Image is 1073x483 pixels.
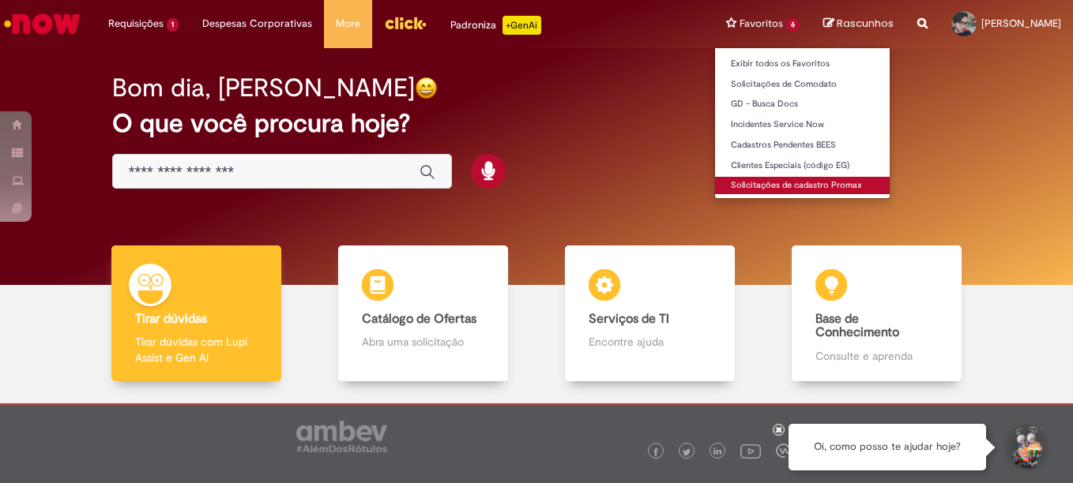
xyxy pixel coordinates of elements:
img: happy-face.png [415,77,438,99]
img: ServiceNow [2,8,83,39]
a: Rascunhos [823,17,894,32]
ul: Favoritos [714,47,890,199]
a: Base de Conhecimento Consulte e aprenda [763,245,990,382]
span: Rascunhos [837,16,894,31]
b: Tirar dúvidas [135,311,207,327]
b: Base de Conhecimento [815,311,899,341]
p: Abra uma solicitação [362,334,484,350]
a: GD - Busca Docs [715,95,890,113]
a: Catálogo de Ofertas Abra uma solicitação [310,245,536,382]
p: Encontre ajuda [589,334,710,350]
a: Solicitações de Comodato [715,76,890,93]
b: Serviços de TI [589,311,669,327]
span: Despesas Corporativas [202,16,312,32]
img: logo_footer_linkedin.png [713,447,721,457]
div: Oi, como posso te ajudar hoje? [789,424,986,470]
img: click_logo_yellow_360x200.png [384,11,427,35]
a: Solicitações de cadastro Promax [715,177,890,194]
b: Catálogo de Ofertas [362,311,476,327]
button: Iniciar Conversa de Suporte [1002,424,1049,471]
p: Consulte e aprenda [815,348,937,364]
span: 6 [786,18,800,32]
p: Tirar dúvidas com Lupi Assist e Gen Ai [135,334,257,365]
span: Requisições [108,16,164,32]
img: logo_footer_facebook.png [652,448,660,456]
img: logo_footer_workplace.png [776,444,790,458]
a: Cadastros Pendentes BEES [715,137,890,154]
img: logo_footer_youtube.png [740,440,761,461]
div: Padroniza [450,16,541,35]
a: Incidentes Service Now [715,116,890,133]
a: Clientes Especiais (código EG) [715,157,890,174]
span: 1 [167,18,179,32]
a: Tirar dúvidas Tirar dúvidas com Lupi Assist e Gen Ai [83,245,310,382]
a: Serviços de TI Encontre ajuda [536,245,763,382]
img: logo_footer_ambev_rotulo_gray.png [296,421,387,452]
span: [PERSON_NAME] [981,17,1061,30]
img: logo_footer_twitter.png [683,448,691,456]
p: +GenAi [503,16,541,35]
h2: O que você procura hoje? [112,110,962,137]
span: Favoritos [740,16,783,32]
h2: Bom dia, [PERSON_NAME] [112,74,415,102]
span: More [336,16,360,32]
a: Exibir todos os Favoritos [715,55,890,73]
